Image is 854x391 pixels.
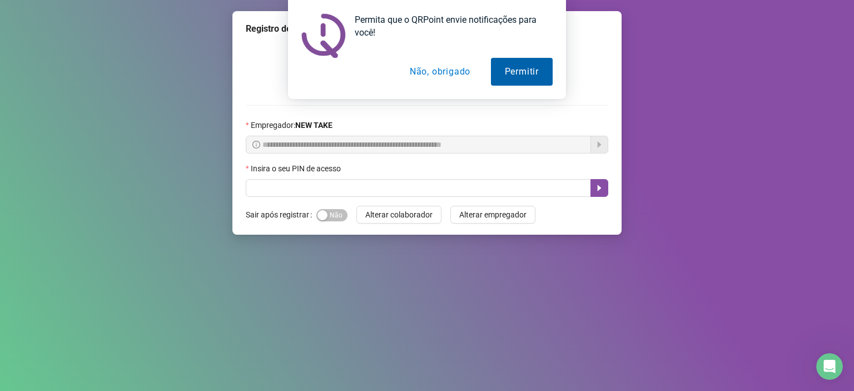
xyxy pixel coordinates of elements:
span: Alterar empregador [459,209,527,221]
button: Alterar empregador [450,206,535,224]
span: caret-right [595,184,604,192]
strong: NEW TAKE [295,121,332,130]
label: Insira o seu PIN de acesso [246,162,348,175]
label: Sair após registrar [246,206,316,224]
iframe: Intercom live chat [816,353,843,380]
img: notification icon [301,13,346,58]
button: Alterar colaborador [356,206,441,224]
button: Não, obrigado [396,58,484,86]
div: Permita que o QRPoint envie notificações para você! [346,13,553,39]
span: info-circle [252,141,260,149]
span: Alterar colaborador [365,209,433,221]
span: Empregador : [251,119,332,131]
button: Permitir [491,58,553,86]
